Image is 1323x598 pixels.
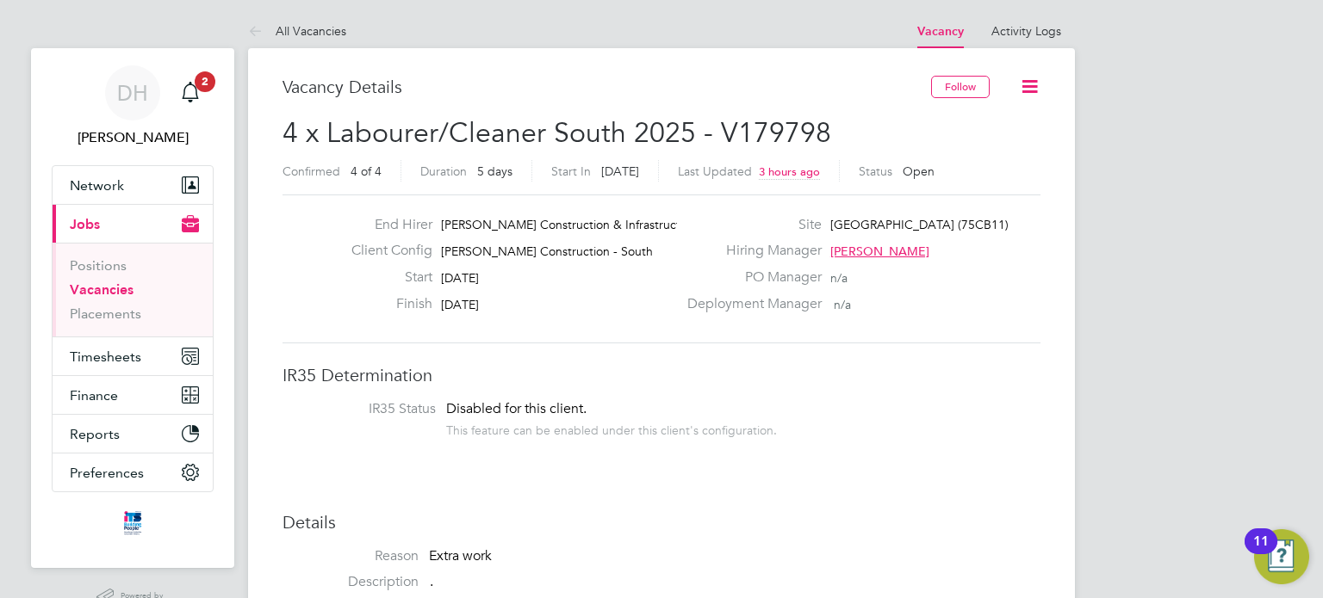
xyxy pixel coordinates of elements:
a: DH[PERSON_NAME] [52,65,214,148]
label: Reason [283,547,419,565]
span: 2 [195,71,215,92]
button: Timesheets [53,337,213,375]
div: This feature can be enabled under this client's configuration. [446,418,777,438]
a: 2 [173,65,208,120]
p: . [430,573,1040,591]
label: Start [338,268,432,287]
span: Preferences [70,465,144,481]
span: [DATE] [441,297,479,312]
a: Go to home page [52,509,214,537]
span: Extra work [429,547,492,564]
a: All Vacancies [248,23,346,39]
label: Confirmed [283,163,340,179]
span: Open [903,163,935,179]
label: IR35 Status [300,400,436,418]
span: [DATE] [601,163,639,179]
span: [PERSON_NAME] Construction - South [441,244,653,259]
span: [PERSON_NAME] Construction & Infrastruct… [441,217,693,232]
div: 11 [1253,541,1269,564]
span: Network [70,177,124,194]
span: DH [117,82,148,104]
h3: IR35 Determination [283,364,1040,386]
span: n/a [834,297,851,312]
span: Timesheets [70,348,141,365]
span: 3 hours ago [759,164,820,179]
span: [PERSON_NAME] [830,244,929,259]
span: Daniel Hayward [52,127,214,148]
span: Reports [70,426,120,442]
span: 5 days [477,163,512,179]
a: Positions [70,257,127,274]
a: Vacancies [70,281,134,298]
button: Open Resource Center, 11 new notifications [1254,529,1309,584]
button: Follow [931,76,990,98]
label: Duration [420,163,467,179]
button: Network [53,166,213,204]
label: Site [677,216,822,234]
label: Deployment Manager [677,295,822,313]
span: 4 of 4 [351,163,382,179]
label: Finish [338,295,432,313]
span: [GEOGRAPHIC_DATA] (75CB11) [830,217,1009,232]
label: Last Updated [678,163,752,179]
span: [DATE] [441,270,479,286]
span: Finance [70,387,118,404]
span: Jobs [70,216,100,232]
h3: Details [283,511,1040,533]
a: Placements [70,305,141,322]
label: Status [859,163,892,179]
label: Hiring Manager [677,242,822,260]
span: Disabled for this client. [446,400,587,417]
label: End Hirer [338,216,432,234]
label: Description [283,573,419,591]
span: n/a [830,270,848,286]
img: itsconstruction-logo-retina.png [121,509,145,537]
nav: Main navigation [31,48,234,568]
button: Reports [53,415,213,453]
button: Jobs [53,205,213,243]
div: Jobs [53,243,213,336]
a: Vacancy [917,24,964,39]
a: Activity Logs [991,23,1061,39]
span: 4 x Labourer/Cleaner South 2025 - V179798 [283,116,831,150]
button: Finance [53,376,213,414]
h3: Vacancy Details [283,76,931,98]
label: PO Manager [677,268,822,287]
label: Client Config [338,242,432,260]
label: Start In [551,163,591,179]
button: Preferences [53,453,213,491]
